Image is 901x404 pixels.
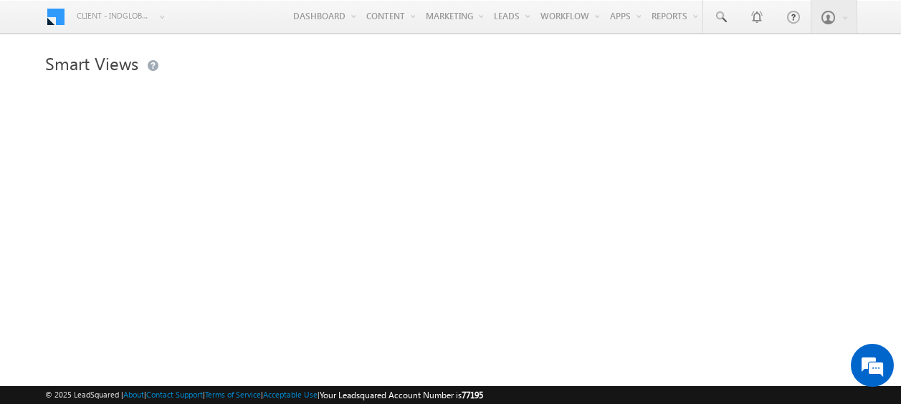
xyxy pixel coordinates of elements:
a: Terms of Service [205,390,261,399]
span: Your Leadsquared Account Number is [320,390,483,400]
a: Acceptable Use [263,390,318,399]
a: Contact Support [146,390,203,399]
a: About [123,390,144,399]
span: 77195 [462,390,483,400]
span: Client - indglobal2 (77195) [77,9,152,23]
span: Smart Views [45,52,138,74]
span: © 2025 LeadSquared | | | | | [45,388,483,402]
